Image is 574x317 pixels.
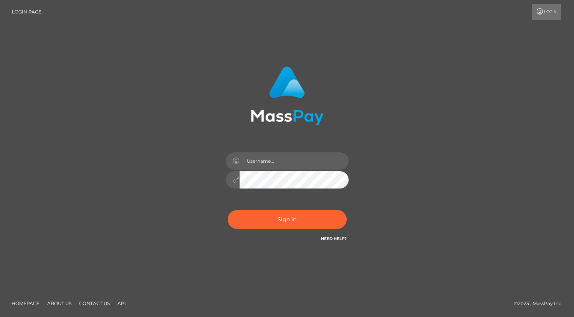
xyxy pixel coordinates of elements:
a: Login Page [12,4,41,20]
div: © 2025 , MassPay Inc. [514,299,568,308]
a: Contact Us [76,297,113,309]
a: About Us [44,297,74,309]
a: API [114,297,129,309]
img: MassPay Login [251,67,324,125]
button: Sign in [228,210,347,229]
input: Username... [240,152,349,170]
a: Homepage [8,297,43,309]
a: Login [532,4,561,20]
a: Need Help? [321,236,347,241]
